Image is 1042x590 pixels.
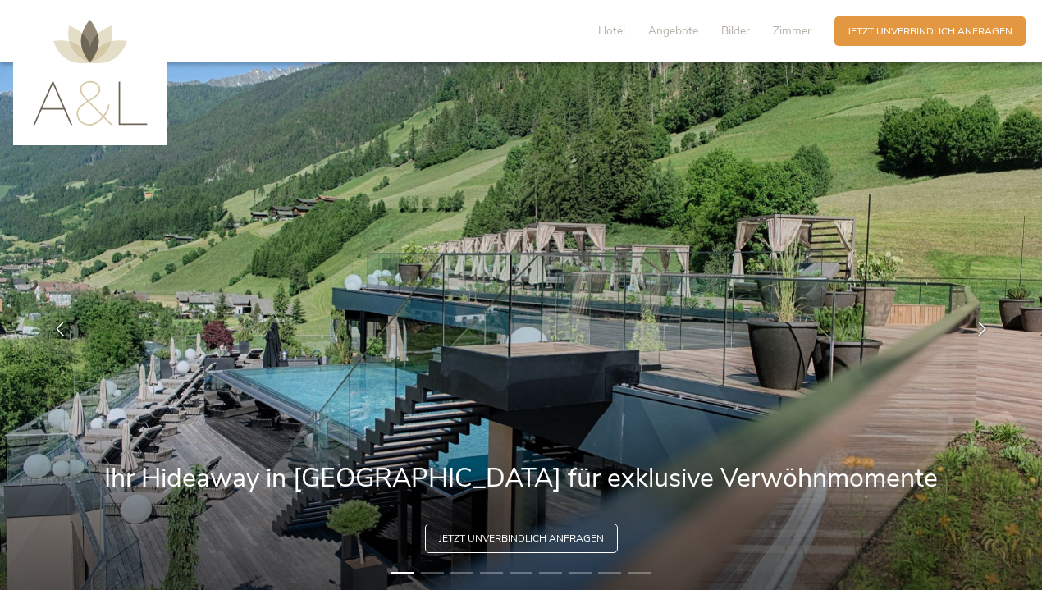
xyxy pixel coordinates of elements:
[848,25,1012,39] span: Jetzt unverbindlich anfragen
[721,23,750,39] span: Bilder
[598,23,625,39] span: Hotel
[773,23,811,39] span: Zimmer
[648,23,698,39] span: Angebote
[439,532,604,546] span: Jetzt unverbindlich anfragen
[33,20,148,126] img: AMONTI & LUNARIS Wellnessresort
